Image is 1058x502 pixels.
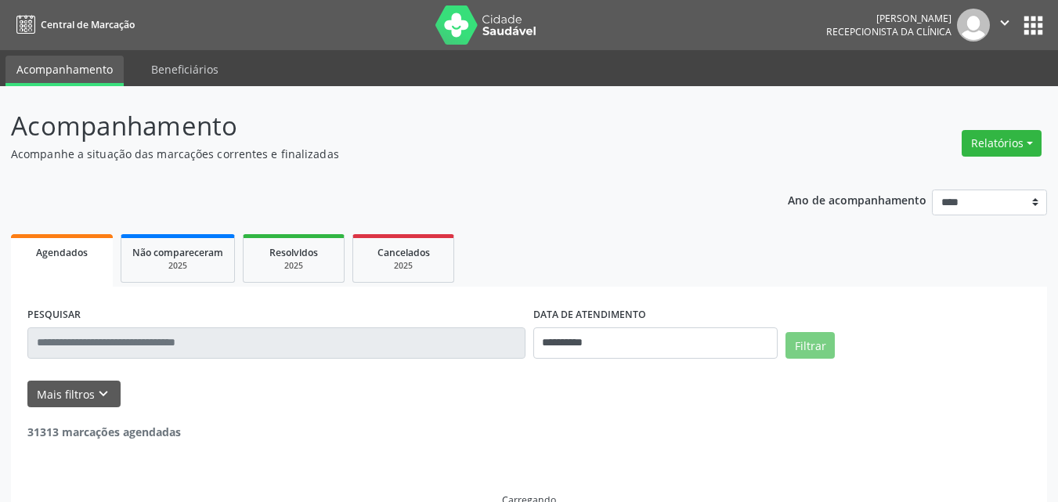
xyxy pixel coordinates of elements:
[962,130,1042,157] button: Relatórios
[27,381,121,408] button: Mais filtroskeyboard_arrow_down
[11,12,135,38] a: Central de Marcação
[826,12,951,25] div: [PERSON_NAME]
[27,424,181,439] strong: 31313 marcações agendadas
[132,260,223,272] div: 2025
[95,385,112,403] i: keyboard_arrow_down
[41,18,135,31] span: Central de Marcação
[533,303,646,327] label: DATA DE ATENDIMENTO
[1020,12,1047,39] button: apps
[826,25,951,38] span: Recepcionista da clínica
[957,9,990,42] img: img
[36,246,88,259] span: Agendados
[377,246,430,259] span: Cancelados
[255,260,333,272] div: 2025
[785,332,835,359] button: Filtrar
[11,146,736,162] p: Acompanhe a situação das marcações correntes e finalizadas
[269,246,318,259] span: Resolvidos
[27,303,81,327] label: PESQUISAR
[788,190,926,209] p: Ano de acompanhamento
[11,107,736,146] p: Acompanhamento
[5,56,124,86] a: Acompanhamento
[990,9,1020,42] button: 
[140,56,229,83] a: Beneficiários
[132,246,223,259] span: Não compareceram
[996,14,1013,31] i: 
[364,260,442,272] div: 2025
